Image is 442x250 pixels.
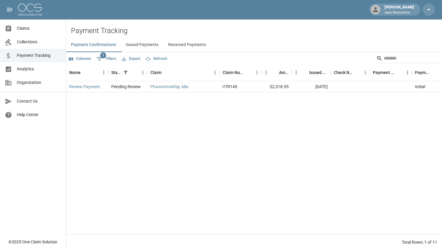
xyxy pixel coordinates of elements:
[147,64,219,81] div: Claim
[66,64,108,81] div: Name
[108,64,147,81] div: Status
[17,112,61,118] span: Help Center
[403,68,412,77] button: Menu
[223,64,244,81] div: Claim Number
[279,64,289,81] div: Amount
[262,64,292,81] div: Amount
[262,81,292,92] div: $2,318.95
[161,68,170,77] button: Sort
[69,84,100,90] a: Review Payment
[219,64,262,81] div: Claim Number
[121,68,130,77] div: 1 active filter
[111,64,121,81] div: Status
[415,64,431,81] div: Payment Type
[309,64,328,81] div: Issued Date
[17,25,61,32] span: Claims
[376,54,441,64] div: Search
[71,26,442,35] h2: Payment Tracking
[66,38,121,52] button: Payment Confirmations
[431,68,439,77] button: Sort
[292,81,331,92] div: [DATE]
[402,239,437,245] div: Total Rows: 1 of 11
[385,10,414,15] p: Apex Restoration
[100,52,106,58] span: 1
[130,68,138,77] button: Sort
[150,84,189,90] a: Phanomtraithip, Mio
[18,4,42,16] img: ocs-logo-white-transparent.png
[17,79,61,86] span: Organization
[17,39,61,45] span: Collections
[81,68,89,77] button: Sort
[17,52,61,59] span: Payment Tracking
[415,84,425,90] div: Initial
[121,38,163,52] button: Issued Payments
[210,68,219,77] button: Menu
[150,64,161,81] div: Claim
[382,4,417,15] div: [PERSON_NAME]
[334,64,352,81] div: Check Number
[144,54,169,63] button: Refresh
[292,68,301,77] button: Menu
[163,38,211,52] button: Received Payments
[66,38,442,52] div: dynamic tabs
[111,84,141,90] div: Pending Review
[95,54,118,64] button: Show filters
[99,68,108,77] button: Menu
[244,68,253,77] button: Sort
[120,54,142,63] button: Export
[373,64,394,81] div: Payment Method
[8,239,57,245] div: © 2025 One Claim Solution
[301,68,309,77] button: Sort
[262,68,271,77] button: Menu
[361,68,370,77] button: Menu
[253,68,262,77] button: Menu
[352,68,361,77] button: Sort
[17,66,61,72] span: Analytics
[370,64,412,81] div: Payment Method
[292,64,331,81] div: Issued Date
[138,68,147,77] button: Menu
[394,68,403,77] button: Sort
[69,64,81,81] div: Name
[223,84,237,90] div: I1f9149
[17,98,61,104] span: Contact Us
[4,4,16,16] button: open drawer
[121,68,130,77] button: Show filters
[331,64,370,81] div: Check Number
[67,54,93,63] button: Select columns
[271,68,279,77] button: Sort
